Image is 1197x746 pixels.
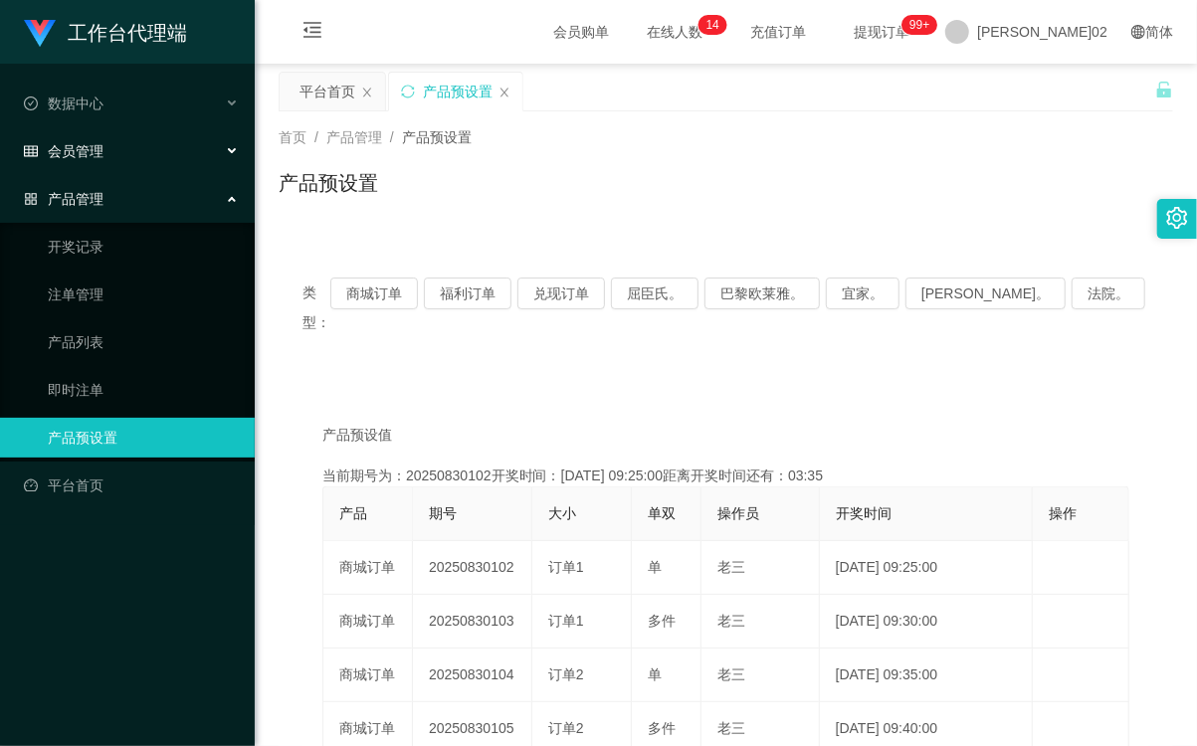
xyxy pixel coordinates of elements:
td: 商城订单 [323,595,413,649]
img: logo.9652507e.png [24,20,56,48]
h1: 产品预设置 [279,168,378,198]
button: 法院。 [1072,278,1145,309]
font: 在线人数 [647,24,702,40]
font: 数据中心 [48,95,103,111]
a: 即时注单 [48,370,239,410]
span: 产品预设置 [402,129,472,145]
span: 订单1 [548,559,584,575]
span: 首页 [279,129,306,145]
span: / [390,129,394,145]
button: [PERSON_NAME]。 [905,278,1066,309]
a: 注单管理 [48,275,239,314]
a: 产品列表 [48,322,239,362]
span: 订单2 [548,720,584,736]
span: 单 [648,559,662,575]
i: 图标： table [24,144,38,158]
span: 产品预设值 [322,425,392,446]
i: 图标： check-circle-o [24,96,38,110]
td: 20250830104 [413,649,532,702]
div: 产品预设置 [423,73,493,110]
span: 期号 [429,505,457,521]
font: 充值订单 [750,24,806,40]
span: 操作员 [717,505,759,521]
div: 平台首页 [299,73,355,110]
span: 产品 [339,505,367,521]
sup: 1015 [901,15,937,35]
button: 宜家。 [826,278,899,309]
td: [DATE] 09:30:00 [820,595,1034,649]
td: 商城订单 [323,649,413,702]
button: 屈臣氏。 [611,278,698,309]
td: [DATE] 09:35:00 [820,649,1034,702]
span: 产品管理 [326,129,382,145]
i: 图标： 解锁 [1155,81,1173,98]
td: 老三 [701,649,820,702]
a: 图标： 仪表板平台首页 [24,466,239,505]
span: 开奖时间 [836,505,892,521]
span: 订单1 [548,613,584,629]
span: 大小 [548,505,576,521]
div: 当前期号为：20250830102开奖时间：[DATE] 09:25:00距离开奖时间还有：03:35 [322,466,1129,486]
i: 图标： 同步 [401,85,415,98]
span: 操作 [1049,505,1077,521]
td: [DATE] 09:25:00 [820,541,1034,595]
td: 20250830102 [413,541,532,595]
span: 订单2 [548,666,584,682]
span: 类型： [302,278,330,337]
p: 1 [706,15,713,35]
td: 老三 [701,595,820,649]
td: 商城订单 [323,541,413,595]
span: 单 [648,666,662,682]
button: 商城订单 [330,278,418,309]
a: 产品预设置 [48,418,239,458]
i: 图标： global [1131,25,1145,39]
a: 工作台代理端 [24,24,187,40]
button: 福利订单 [424,278,511,309]
i: 图标： 设置 [1166,207,1188,229]
span: 多件 [648,613,676,629]
i: 图标： 关闭 [361,87,373,98]
button: 兑现订单 [517,278,605,309]
font: 提现订单 [854,24,909,40]
i: 图标： 关闭 [499,87,510,98]
span: 多件 [648,720,676,736]
p: 4 [712,15,719,35]
span: 单双 [648,505,676,521]
font: 产品管理 [48,191,103,207]
h1: 工作台代理端 [68,1,187,65]
i: 图标： menu-fold [279,1,346,65]
td: 老三 [701,541,820,595]
a: 开奖记录 [48,227,239,267]
span: / [314,129,318,145]
i: 图标： AppStore-O [24,192,38,206]
font: 会员管理 [48,143,103,159]
button: 巴黎欧莱雅。 [704,278,820,309]
font: 简体 [1145,24,1173,40]
sup: 14 [698,15,727,35]
td: 20250830103 [413,595,532,649]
